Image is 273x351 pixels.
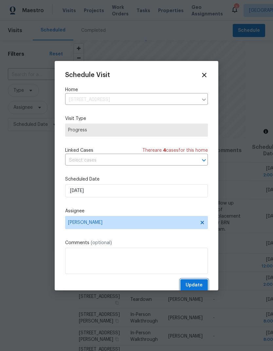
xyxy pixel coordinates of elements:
[68,127,205,133] span: Progress
[163,148,166,153] span: 4
[65,176,208,183] label: Scheduled Date
[199,156,209,165] button: Open
[65,87,208,93] label: Home
[65,155,190,166] input: Select cases
[65,240,208,246] label: Comments
[142,147,208,154] span: There are case s for this home
[65,208,208,214] label: Assignee
[65,147,93,154] span: Linked Cases
[65,184,208,197] input: M/D/YYYY
[65,115,208,122] label: Visit Type
[68,220,196,225] span: [PERSON_NAME]
[201,71,208,79] span: Close
[65,72,110,78] span: Schedule Visit
[180,279,208,291] button: Update
[186,281,203,289] span: Update
[91,241,112,245] span: (optional)
[65,95,198,105] input: Enter in an address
